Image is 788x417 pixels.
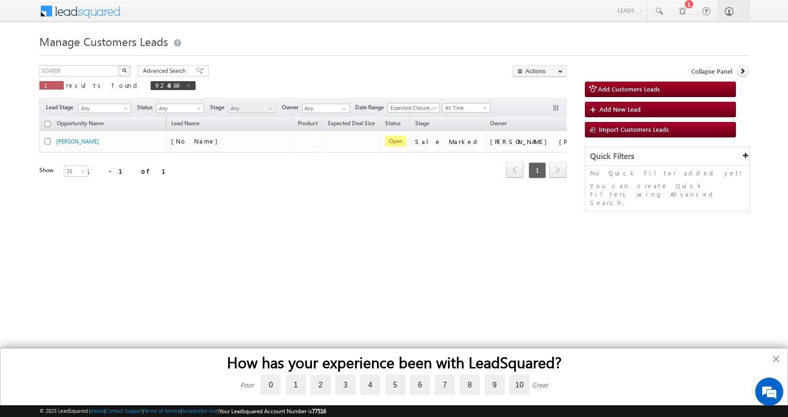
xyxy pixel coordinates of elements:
[286,375,306,395] label: 1
[585,147,749,166] div: Quick Filters
[39,407,326,416] span: © 2025 LeadSquared | | | | |
[385,375,405,395] label: 5
[388,104,437,112] span: Expected Closure Date
[302,104,350,113] input: Type to Search
[532,380,548,389] div: Great
[19,353,769,371] h2: How has your experience been with LeadSquared?
[529,162,546,178] span: 1
[261,375,281,395] label: 0
[443,104,487,112] span: All Time
[240,380,254,389] div: Poor
[137,103,156,112] span: Status
[39,166,56,174] div: Show
[490,120,507,127] span: Owner
[460,375,480,395] label: 8
[219,408,326,415] span: Your Leadsquared Account Number is
[311,375,331,395] label: 2
[599,105,641,113] span: Add New Lead
[46,103,77,112] span: Lead Stage
[598,85,660,93] span: Add Customers Leads
[410,375,430,395] label: 6
[86,166,177,176] div: 1 - 1 of 1
[549,162,567,178] span: next
[355,103,387,112] span: Date Range
[91,408,104,414] a: About
[66,81,141,89] span: results found
[228,104,273,113] span: Any
[157,104,201,113] span: Any
[182,408,218,414] a: Acceptable Use
[337,104,349,114] a: Show All Items
[57,120,104,127] span: Opportunity Name
[44,81,59,89] span: 1
[772,351,780,366] button: Close
[155,81,182,89] span: 924869
[56,138,99,145] a: [PERSON_NAME]
[415,120,429,127] span: Stage
[385,136,406,147] span: Open
[122,68,127,73] img: Search
[171,137,222,145] span: [No Name]
[45,121,51,127] input: Check all records
[360,375,380,395] label: 4
[599,125,669,133] span: Import Customers Leads
[335,375,356,395] label: 3
[312,408,326,415] span: 77516
[506,162,523,178] span: prev
[415,137,481,146] div: Sale Marked
[513,65,567,77] button: Actions
[39,34,168,49] span: Manage Customers Leads
[328,120,375,127] span: Expected Deal Size
[106,408,143,414] a: Contact Support
[590,182,744,207] p: You can create Quick Filters using Advanced Search.
[380,118,405,130] a: Status
[691,67,732,76] span: Collapse Panel
[144,408,181,414] a: Terms of Service
[143,67,189,75] span: Advanced Search
[490,137,584,146] div: [PERSON_NAME] [PERSON_NAME]
[435,375,455,395] label: 7
[167,118,204,130] span: Lead Name
[590,169,744,177] p: No Quick Filter added yet!
[79,104,128,113] span: Any
[298,120,318,127] span: Product
[485,375,505,395] label: 9
[509,375,530,395] label: 10
[210,103,228,112] span: Stage
[282,103,302,112] span: Owner
[64,167,89,175] span: 25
